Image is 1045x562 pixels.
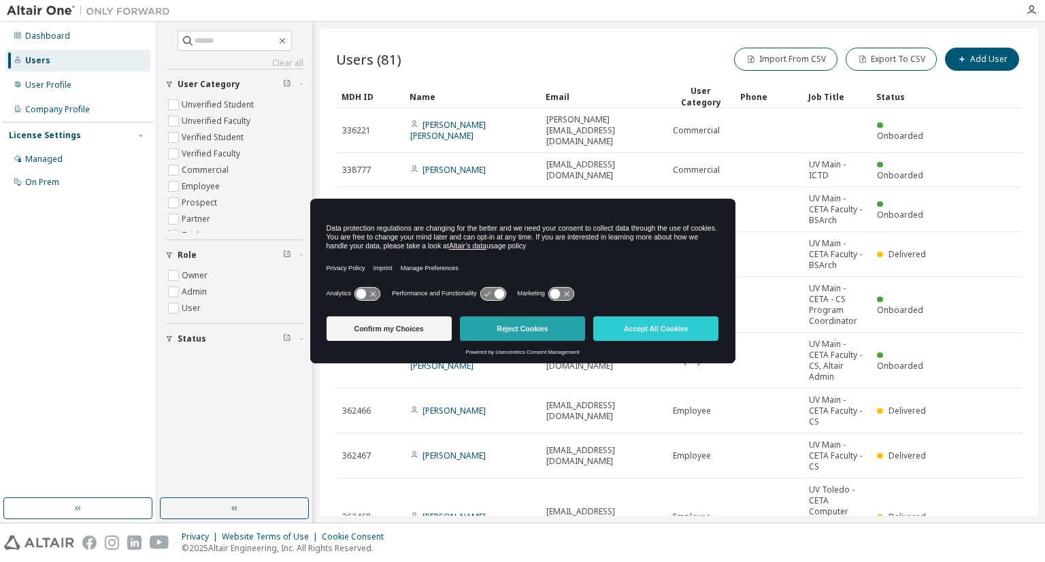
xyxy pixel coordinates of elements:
[889,450,926,461] span: Delivered
[673,406,711,416] span: Employee
[25,80,71,90] div: User Profile
[182,227,201,244] label: Trial
[178,250,197,261] span: Role
[673,512,711,523] span: Employee
[422,511,486,523] a: [PERSON_NAME]
[342,125,371,136] span: 336221
[546,400,661,422] span: [EMAIL_ADDRESS][DOMAIN_NAME]
[182,300,203,316] label: User
[342,165,371,176] span: 338777
[182,542,392,554] p: © 2025 Altair Engineering, Inc. All Rights Reserved.
[182,284,210,300] label: Admin
[808,86,865,108] div: Job Title
[889,511,926,523] span: Delivered
[422,164,486,176] a: [PERSON_NAME]
[82,535,97,550] img: facebook.svg
[809,339,865,382] span: UV Main - CETA Faculty - CS, Altair Admin
[809,283,865,327] span: UV Main - CETA - CS Program Coordinator
[877,304,923,316] span: Onboarded
[809,395,865,427] span: UV Main - CETA Faculty - CS
[672,85,729,108] div: User Category
[410,119,486,142] a: [PERSON_NAME] [PERSON_NAME]
[283,79,291,90] span: Clear filter
[546,86,661,108] div: Email
[342,86,399,108] div: MDH ID
[182,97,256,113] label: Unverified Student
[182,531,222,542] div: Privacy
[336,50,401,69] span: Users (81)
[877,130,923,142] span: Onboarded
[182,211,213,227] label: Partner
[322,531,392,542] div: Cookie Consent
[178,79,240,90] span: User Category
[7,4,177,18] img: Altair One
[876,86,933,108] div: Status
[945,48,1019,71] button: Add User
[342,406,371,416] span: 362466
[283,333,291,344] span: Clear filter
[809,484,865,550] span: UV Toledo - CETA Computer Science Program Coordinator
[182,195,220,211] label: Prospect
[410,86,535,108] div: Name
[222,531,322,542] div: Website Terms of Use
[182,129,246,146] label: Verified Student
[182,267,210,284] label: Owner
[734,48,837,71] button: Import From CSV
[165,69,303,99] button: User Category
[809,440,865,472] span: UV Main - CETA Faculty - CS
[165,240,303,270] button: Role
[877,209,923,220] span: Onboarded
[127,535,142,550] img: linkedin.svg
[165,58,303,69] a: Clear all
[877,360,923,371] span: Onboarded
[546,159,661,181] span: [EMAIL_ADDRESS][DOMAIN_NAME]
[150,535,169,550] img: youtube.svg
[342,450,371,461] span: 362467
[182,146,243,162] label: Verified Faculty
[673,125,720,136] span: Commercial
[673,165,720,176] span: Commercial
[422,450,486,461] a: [PERSON_NAME]
[809,238,865,271] span: UV Main - CETA Faculty - BSArch
[673,450,711,461] span: Employee
[740,86,797,108] div: Phone
[809,159,865,181] span: UV Main - ICTD
[25,31,70,42] div: Dashboard
[178,333,206,344] span: Status
[846,48,937,71] button: Export To CSV
[25,55,50,66] div: Users
[877,169,923,181] span: Onboarded
[889,405,926,416] span: Delivered
[182,162,231,178] label: Commercial
[546,114,661,147] span: [PERSON_NAME][EMAIL_ADDRESS][DOMAIN_NAME]
[25,177,59,188] div: On Prem
[182,178,222,195] label: Employee
[9,130,81,141] div: License Settings
[889,248,926,260] span: Delivered
[546,445,661,467] span: [EMAIL_ADDRESS][DOMAIN_NAME]
[25,154,63,165] div: Managed
[182,113,253,129] label: Unverified Faculty
[342,512,371,523] span: 362468
[4,535,74,550] img: altair_logo.svg
[283,250,291,261] span: Clear filter
[105,535,119,550] img: instagram.svg
[546,506,661,528] span: [EMAIL_ADDRESS][DOMAIN_NAME]
[165,324,303,354] button: Status
[25,104,90,115] div: Company Profile
[809,193,865,226] span: UV Main - CETA Faculty - BSArch
[422,405,486,416] a: [PERSON_NAME]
